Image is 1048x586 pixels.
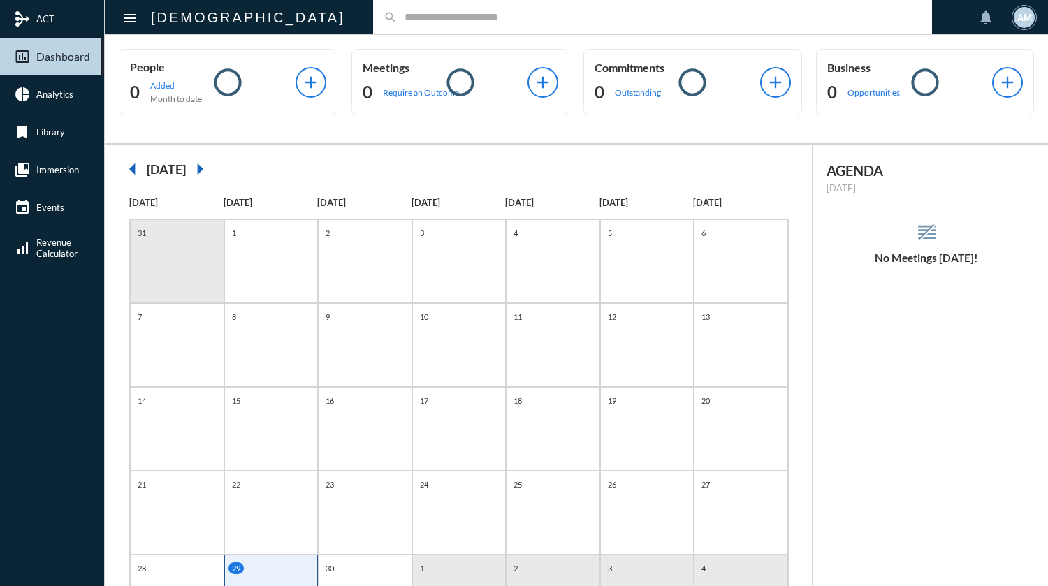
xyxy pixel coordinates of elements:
[116,3,144,31] button: Toggle sidenav
[698,395,713,406] p: 20
[813,251,1042,264] h5: No Meetings [DATE]!
[14,199,31,216] mat-icon: event
[36,13,54,24] span: ACT
[416,227,428,239] p: 3
[228,395,244,406] p: 15
[604,478,620,490] p: 26
[1014,7,1035,28] div: AM
[36,164,79,175] span: Immersion
[36,50,90,63] span: Dashboard
[827,182,1028,193] p: [DATE]
[36,202,64,213] span: Events
[36,89,73,100] span: Analytics
[322,227,333,239] p: 2
[604,562,616,574] p: 3
[510,227,521,239] p: 4
[129,197,224,208] p: [DATE]
[827,162,1028,179] h2: AGENDA
[119,155,147,183] mat-icon: arrow_left
[510,395,525,406] p: 18
[698,311,713,323] p: 13
[36,126,65,138] span: Library
[134,478,150,490] p: 21
[14,240,31,256] mat-icon: signal_cellular_alt
[599,197,694,208] p: [DATE]
[122,10,138,27] mat-icon: Side nav toggle icon
[322,311,333,323] p: 9
[322,395,337,406] p: 16
[36,237,78,259] span: Revenue Calculator
[134,395,150,406] p: 14
[228,227,240,239] p: 1
[416,311,432,323] p: 10
[322,478,337,490] p: 23
[693,197,787,208] p: [DATE]
[412,197,506,208] p: [DATE]
[915,221,938,244] mat-icon: reorder
[14,10,31,27] mat-icon: mediation
[510,311,525,323] p: 11
[151,6,345,29] h2: [DEMOGRAPHIC_DATA]
[134,227,150,239] p: 31
[604,311,620,323] p: 12
[134,562,150,574] p: 28
[384,10,398,24] mat-icon: search
[416,478,432,490] p: 24
[510,478,525,490] p: 25
[224,197,318,208] p: [DATE]
[14,124,31,140] mat-icon: bookmark
[14,86,31,103] mat-icon: pie_chart
[698,227,709,239] p: 6
[14,48,31,65] mat-icon: insert_chart_outlined
[14,161,31,178] mat-icon: collections_bookmark
[977,9,994,26] mat-icon: notifications
[228,311,240,323] p: 8
[134,311,145,323] p: 7
[505,197,599,208] p: [DATE]
[698,478,713,490] p: 27
[698,562,709,574] p: 4
[604,227,616,239] p: 5
[228,562,244,574] p: 29
[147,161,186,177] h2: [DATE]
[186,155,214,183] mat-icon: arrow_right
[416,562,428,574] p: 1
[228,478,244,490] p: 22
[510,562,521,574] p: 2
[317,197,412,208] p: [DATE]
[322,562,337,574] p: 30
[604,395,620,406] p: 19
[416,395,432,406] p: 17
